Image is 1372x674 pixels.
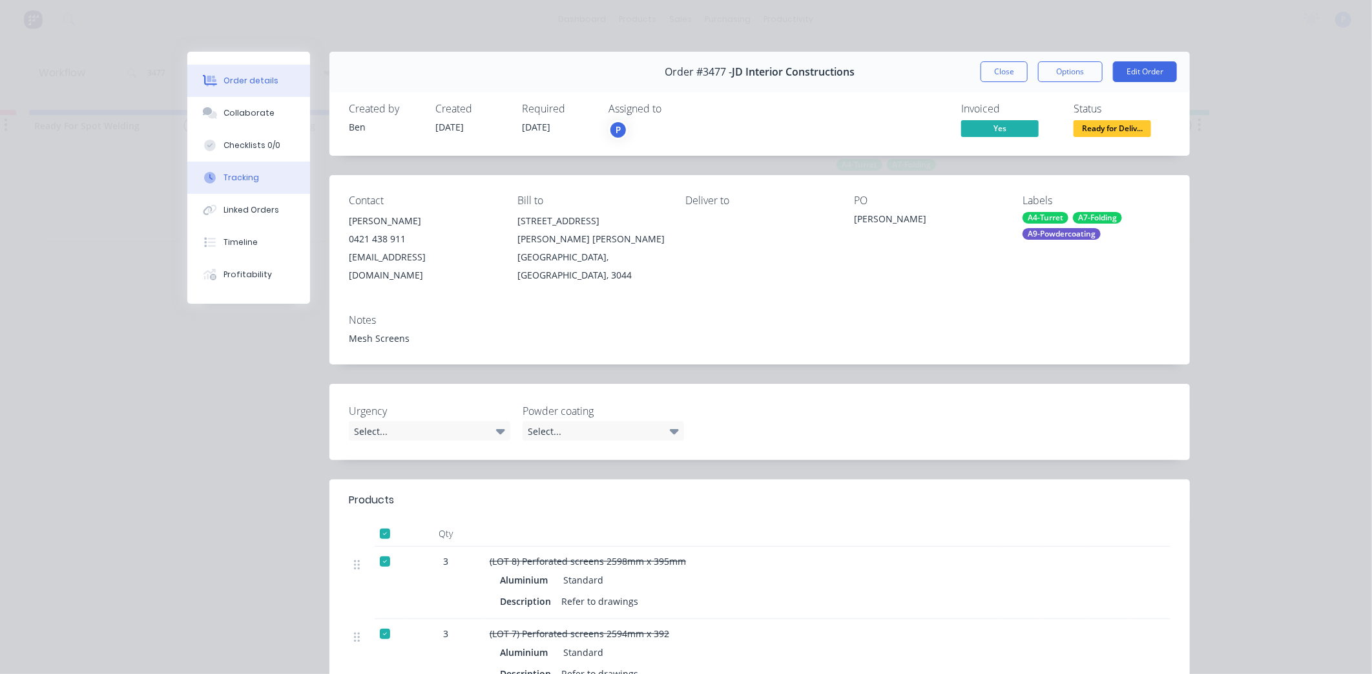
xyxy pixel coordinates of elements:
[187,65,310,97] button: Order details
[435,121,464,133] span: [DATE]
[854,195,1002,207] div: PO
[517,212,665,284] div: [STREET_ADDRESS][PERSON_NAME] [PERSON_NAME][GEOGRAPHIC_DATA], [GEOGRAPHIC_DATA], 3044
[686,195,834,207] div: Deliver to
[187,258,310,291] button: Profitability
[490,555,686,567] span: (LOT 8) Perforated screens 2598mm x 395mm
[1023,195,1170,207] div: Labels
[187,129,310,162] button: Checklists 0/0
[1073,212,1122,224] div: A7-Folding
[349,332,1170,345] div: Mesh Screens
[223,204,279,216] div: Linked Orders
[407,521,484,547] div: Qty
[517,212,665,230] div: [STREET_ADDRESS]
[223,140,280,151] div: Checklists 0/0
[500,571,553,589] div: Aluminium
[500,643,553,662] div: Aluminium
[223,107,275,119] div: Collaborate
[522,103,593,115] div: Required
[443,554,448,568] span: 3
[961,120,1039,136] span: Yes
[187,97,310,129] button: Collaborate
[608,120,628,140] button: P
[732,66,855,78] span: JD Interior Constructions
[1023,228,1101,240] div: A9-Powdercoating
[349,314,1170,326] div: Notes
[349,421,510,441] div: Select...
[500,592,556,611] div: Description
[349,103,420,115] div: Created by
[349,195,497,207] div: Contact
[1023,212,1068,224] div: A4-Turret
[443,627,448,640] span: 3
[187,194,310,226] button: Linked Orders
[1038,61,1103,82] button: Options
[558,571,603,589] div: Standard
[522,121,550,133] span: [DATE]
[556,592,643,611] div: Refer to drawings
[981,61,1028,82] button: Close
[517,230,665,284] div: [PERSON_NAME] [PERSON_NAME][GEOGRAPHIC_DATA], [GEOGRAPHIC_DATA], 3044
[223,269,272,280] div: Profitability
[349,492,394,508] div: Products
[854,212,1002,230] div: [PERSON_NAME]
[349,230,497,248] div: 0421 438 911
[523,421,684,441] div: Select...
[558,643,603,662] div: Standard
[961,103,1058,115] div: Invoiced
[187,226,310,258] button: Timeline
[349,212,497,284] div: [PERSON_NAME]0421 438 911[EMAIL_ADDRESS][DOMAIN_NAME]
[349,212,497,230] div: [PERSON_NAME]
[349,403,510,419] label: Urgency
[187,162,310,194] button: Tracking
[349,248,497,284] div: [EMAIL_ADDRESS][DOMAIN_NAME]
[665,66,732,78] span: Order #3477 -
[1074,120,1151,140] button: Ready for Deliv...
[490,627,669,640] span: (LOT 7) Perforated screens 2594mm x 392
[1074,120,1151,136] span: Ready for Deliv...
[223,172,259,184] div: Tracking
[349,120,420,134] div: Ben
[1074,103,1170,115] div: Status
[523,403,684,419] label: Powder coating
[517,195,665,207] div: Bill to
[223,237,258,248] div: Timeline
[1113,61,1177,82] button: Edit Order
[435,103,506,115] div: Created
[608,103,738,115] div: Assigned to
[223,75,278,87] div: Order details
